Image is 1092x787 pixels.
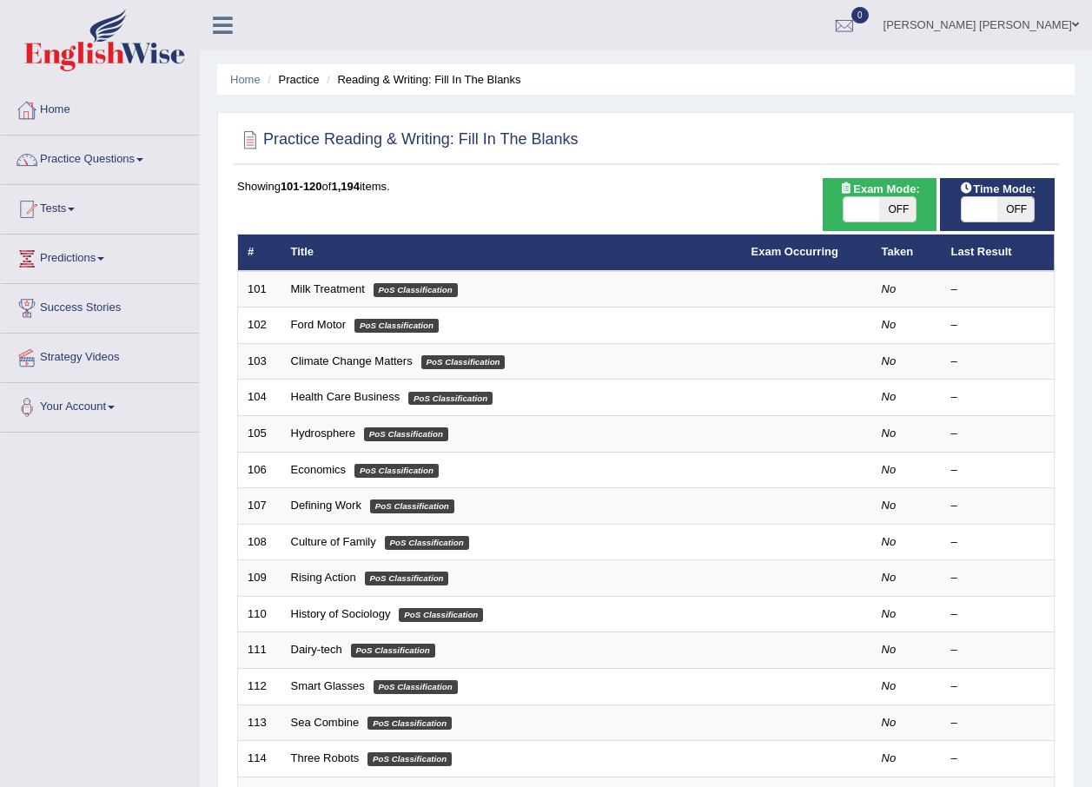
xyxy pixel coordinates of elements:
[364,427,448,441] em: PoS Classification
[951,606,1045,623] div: –
[370,499,454,513] em: PoS Classification
[291,751,360,764] a: Three Robots
[399,608,483,622] em: PoS Classification
[951,678,1045,695] div: –
[951,389,1045,406] div: –
[1,136,199,179] a: Practice Questions
[367,752,452,766] em: PoS Classification
[882,318,897,331] em: No
[374,283,458,297] em: PoS Classification
[238,452,281,488] td: 106
[237,127,579,153] h2: Practice Reading & Writing: Fill In The Blanks
[291,354,413,367] a: Climate Change Matters
[882,390,897,403] em: No
[238,271,281,308] td: 101
[238,416,281,453] td: 105
[291,463,347,476] a: Economics
[238,560,281,597] td: 109
[882,643,897,656] em: No
[291,427,355,440] a: Hydrosphere
[851,7,869,23] span: 0
[238,596,281,632] td: 110
[832,180,926,198] span: Exam Mode:
[1,235,199,278] a: Predictions
[952,180,1042,198] span: Time Mode:
[1,334,199,377] a: Strategy Videos
[872,235,942,271] th: Taken
[951,642,1045,658] div: –
[291,499,361,512] a: Defining Work
[421,355,506,369] em: PoS Classification
[238,704,281,741] td: 113
[951,354,1045,370] div: –
[882,679,897,692] em: No
[751,245,838,258] a: Exam Occurring
[238,668,281,704] td: 112
[951,317,1045,334] div: –
[1,383,199,427] a: Your Account
[951,570,1045,586] div: –
[291,535,376,548] a: Culture of Family
[281,180,322,193] b: 101-120
[942,235,1055,271] th: Last Result
[263,71,319,88] li: Practice
[281,235,742,271] th: Title
[882,535,897,548] em: No
[1,86,199,129] a: Home
[230,73,261,86] a: Home
[354,464,439,478] em: PoS Classification
[238,524,281,560] td: 108
[238,343,281,380] td: 103
[951,751,1045,767] div: –
[1,185,199,228] a: Tests
[882,499,897,512] em: No
[882,751,897,764] em: No
[882,716,897,729] em: No
[951,715,1045,731] div: –
[882,427,897,440] em: No
[237,178,1055,195] div: Showing of items.
[238,380,281,416] td: 104
[408,392,493,406] em: PoS Classification
[1,284,199,327] a: Success Stories
[291,318,347,331] a: Ford Motor
[823,178,937,231] div: Show exams occurring in exams
[238,632,281,669] td: 111
[367,717,452,731] em: PoS Classification
[997,197,1034,222] span: OFF
[354,319,439,333] em: PoS Classification
[238,308,281,344] td: 102
[238,488,281,525] td: 107
[879,197,916,222] span: OFF
[882,463,897,476] em: No
[322,71,520,88] li: Reading & Writing: Fill In The Blanks
[291,571,356,584] a: Rising Action
[291,716,360,729] a: Sea Combine
[882,607,897,620] em: No
[951,281,1045,298] div: –
[951,498,1045,514] div: –
[951,426,1045,442] div: –
[291,282,365,295] a: Milk Treatment
[291,607,391,620] a: History of Sociology
[291,679,365,692] a: Smart Glasses
[374,680,458,694] em: PoS Classification
[351,644,435,658] em: PoS Classification
[951,462,1045,479] div: –
[882,354,897,367] em: No
[951,534,1045,551] div: –
[882,282,897,295] em: No
[238,741,281,777] td: 114
[385,536,469,550] em: PoS Classification
[331,180,360,193] b: 1,194
[882,571,897,584] em: No
[365,572,449,585] em: PoS Classification
[291,643,342,656] a: Dairy-tech
[238,235,281,271] th: #
[291,390,400,403] a: Health Care Business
